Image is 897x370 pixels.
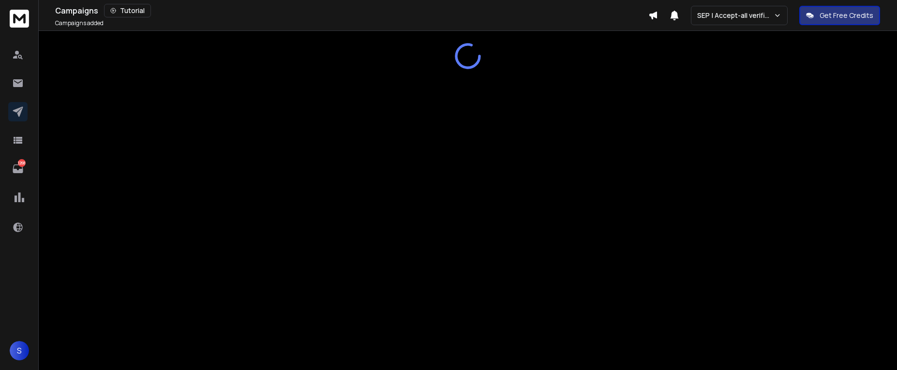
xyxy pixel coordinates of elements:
p: SEP | Accept-all verifications [697,11,774,20]
button: Tutorial [104,4,151,17]
button: S [10,341,29,360]
p: Get Free Credits [820,11,873,20]
p: Campaigns added [55,19,104,27]
a: 1268 [8,159,28,178]
div: Campaigns [55,4,648,17]
p: 1268 [18,159,26,167]
button: Get Free Credits [799,6,880,25]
